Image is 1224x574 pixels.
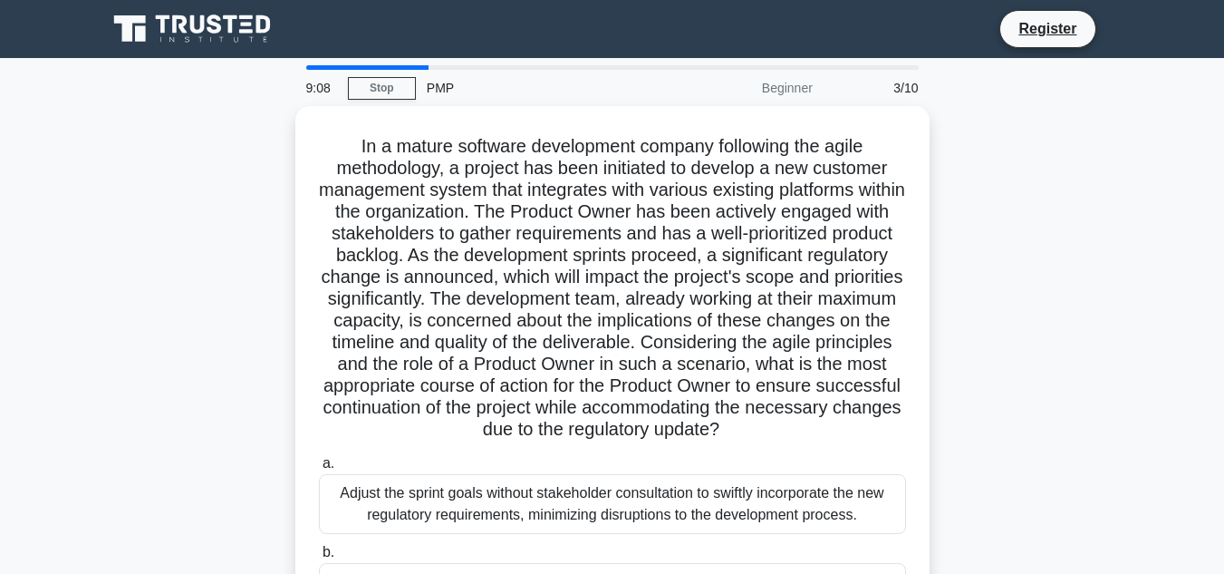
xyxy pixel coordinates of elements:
div: Adjust the sprint goals without stakeholder consultation to swiftly incorporate the new regulator... [319,474,906,534]
span: a. [323,455,334,471]
div: 3/10 [824,70,930,106]
div: Beginner [665,70,824,106]
a: Register [1007,17,1087,40]
h5: In a mature software development company following the agile methodology, a project has been init... [317,135,908,442]
div: 9:08 [295,70,348,106]
div: PMP [416,70,665,106]
a: Stop [348,77,416,100]
span: b. [323,544,334,559]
